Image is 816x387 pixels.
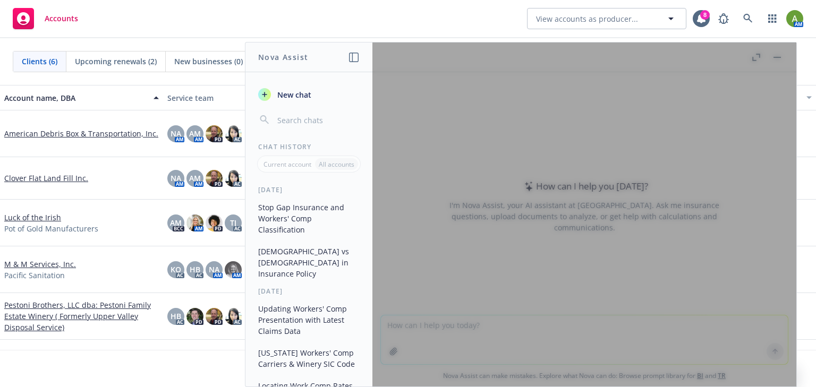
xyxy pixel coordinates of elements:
[171,264,181,275] span: KO
[189,173,201,184] span: AM
[275,113,360,127] input: Search chats
[4,128,158,139] a: American Debris Box & Transportation, Inc.
[230,217,236,228] span: TJ
[225,170,242,187] img: photo
[225,308,242,325] img: photo
[254,300,364,340] button: Updating Workers' Comp Presentation with Latest Claims Data
[258,51,308,63] h1: Nova Assist
[527,8,686,29] button: View accounts as producer...
[75,56,157,67] span: Upcoming renewals (2)
[186,214,203,231] img: photo
[171,128,181,139] span: NA
[4,270,65,281] span: Pacific Sanitation
[245,287,372,296] div: [DATE]
[171,311,181,322] span: HB
[209,264,219,275] span: NA
[254,85,364,104] button: New chat
[786,10,803,27] img: photo
[206,308,223,325] img: photo
[245,185,372,194] div: [DATE]
[263,160,311,169] p: Current account
[4,259,76,270] a: M & M Services, Inc.
[254,199,364,238] button: Stop Gap Insurance and Workers' Comp Classification
[171,173,181,184] span: NA
[186,308,203,325] img: photo
[319,160,354,169] p: All accounts
[189,128,201,139] span: AM
[163,85,326,110] button: Service team
[713,8,734,29] a: Report a Bug
[206,170,223,187] img: photo
[4,173,88,184] a: Clover Flat Land Fill Inc.
[45,14,78,23] span: Accounts
[4,212,61,223] a: Luck of the Irish
[737,8,759,29] a: Search
[700,10,710,20] div: 8
[762,8,783,29] a: Switch app
[536,13,638,24] span: View accounts as producer...
[245,142,372,151] div: Chat History
[254,344,364,373] button: [US_STATE] Workers' Comp Carriers & Winery SIC Code
[254,243,364,282] button: [DEMOGRAPHIC_DATA] vs [DEMOGRAPHIC_DATA] in Insurance Policy
[225,261,242,278] img: photo
[167,92,322,104] div: Service team
[170,217,182,228] span: AM
[190,264,200,275] span: HB
[174,56,243,67] span: New businesses (0)
[206,214,223,231] img: photo
[4,299,159,333] a: Pestoni Brothers, LLC dba: Pestoni Family Estate Winery ( Formerly Upper Valley Disposal Service)
[4,223,98,234] span: Pot of Gold Manufacturers
[275,89,311,100] span: New chat
[4,92,147,104] div: Account name, DBA
[206,125,223,142] img: photo
[225,125,242,142] img: photo
[8,4,82,33] a: Accounts
[22,56,57,67] span: Clients (6)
